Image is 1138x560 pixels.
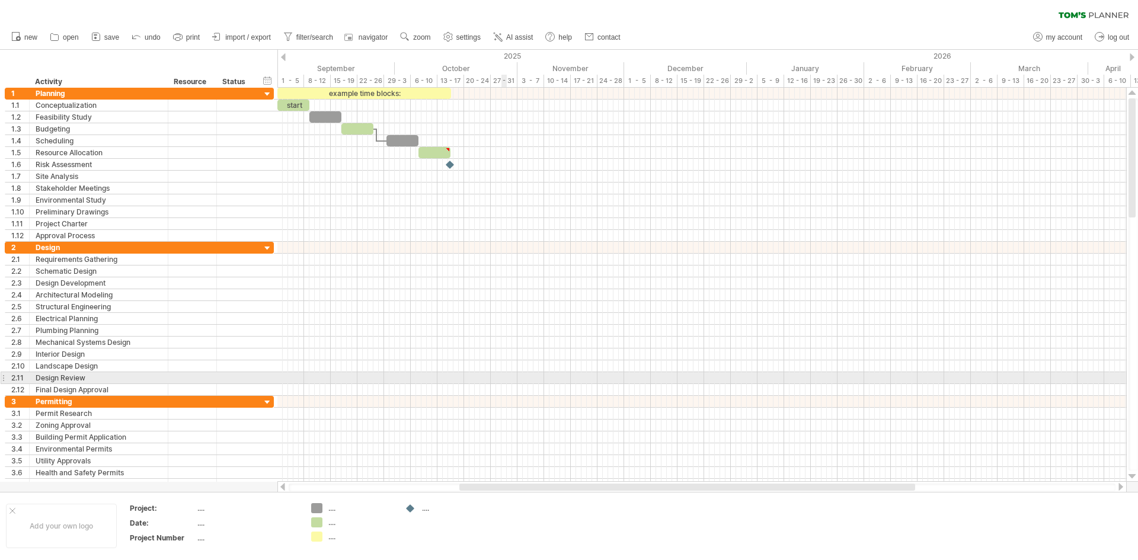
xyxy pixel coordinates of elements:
div: 3.4 [11,443,29,455]
div: Project: [130,503,195,513]
div: .... [328,503,393,513]
div: 1.1 [11,100,29,111]
div: 2.4 [11,289,29,300]
div: 2.5 [11,301,29,312]
div: 26 - 30 [837,75,864,87]
div: 1.9 [11,194,29,206]
div: Stakeholder Meetings [36,183,162,194]
div: Final Design Approval [36,384,162,395]
div: 2.6 [11,313,29,324]
div: 2.3 [11,277,29,289]
div: December 2025 [624,62,747,75]
a: contact [581,30,624,45]
div: 2.12 [11,384,29,395]
div: Activity [35,76,161,88]
div: 1.12 [11,230,29,241]
div: September 2025 [277,62,395,75]
div: Design Development [36,277,162,289]
div: 29 - 2 [731,75,757,87]
div: Structural Engineering [36,301,162,312]
div: Site Analysis [36,171,162,182]
div: 23 - 27 [1051,75,1078,87]
div: 1 - 5 [277,75,304,87]
div: Project Charter [36,218,162,229]
div: Electrical Planning [36,313,162,324]
div: 3 - 7 [517,75,544,87]
div: 24 - 28 [597,75,624,87]
a: open [47,30,82,45]
div: 3 [11,396,29,407]
div: Fire Department Approval [36,479,162,490]
span: help [558,33,572,41]
div: 1.8 [11,183,29,194]
span: log out [1108,33,1129,41]
div: Scheduling [36,135,162,146]
div: Add your own logo [6,504,117,548]
div: start [277,100,309,111]
div: 6 - 10 [411,75,437,87]
a: help [542,30,576,45]
div: 2 - 6 [864,75,891,87]
div: 1.5 [11,147,29,158]
div: 8 - 12 [651,75,677,87]
a: undo [129,30,164,45]
span: save [104,33,119,41]
div: Interior Design [36,348,162,360]
a: AI assist [490,30,536,45]
div: 15 - 19 [677,75,704,87]
div: October 2025 [395,62,517,75]
span: filter/search [296,33,333,41]
span: zoom [413,33,430,41]
div: 1.11 [11,218,29,229]
div: 2.8 [11,337,29,348]
div: 1.2 [11,111,29,123]
div: 2.2 [11,265,29,277]
div: 20 - 24 [464,75,491,87]
div: 1.10 [11,206,29,217]
div: November 2025 [517,62,624,75]
div: Feasibility Study [36,111,162,123]
a: filter/search [280,30,337,45]
div: Plumbing Planning [36,325,162,336]
span: contact [597,33,621,41]
div: .... [328,517,393,527]
div: 2.7 [11,325,29,336]
div: 3.3 [11,431,29,443]
div: .... [328,532,393,542]
div: 17 - 21 [571,75,597,87]
a: save [88,30,123,45]
div: Design [36,242,162,253]
div: Resource [174,76,210,88]
div: .... [422,503,487,513]
div: 1 [11,88,29,99]
div: 2 - 6 [971,75,998,87]
span: AI assist [506,33,533,41]
div: Schematic Design [36,265,162,277]
div: Requirements Gathering [36,254,162,265]
div: Approval Process [36,230,162,241]
span: navigator [359,33,388,41]
div: Resource Allocation [36,147,162,158]
span: my account [1046,33,1082,41]
div: 27 - 31 [491,75,517,87]
a: log out [1092,30,1133,45]
div: Budgeting [36,123,162,135]
div: 3.2 [11,420,29,431]
div: 3.6 [11,467,29,478]
div: 23 - 27 [944,75,971,87]
div: 3.1 [11,408,29,419]
div: .... [197,503,297,513]
div: 1 - 5 [624,75,651,87]
div: .... [197,518,297,528]
div: Utility Approvals [36,455,162,466]
span: new [24,33,37,41]
div: 2 [11,242,29,253]
a: settings [440,30,484,45]
div: 16 - 20 [918,75,944,87]
div: 3.5 [11,455,29,466]
div: 19 - 23 [811,75,837,87]
div: 1.6 [11,159,29,170]
div: January 2026 [747,62,864,75]
a: new [8,30,41,45]
div: Environmental Study [36,194,162,206]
